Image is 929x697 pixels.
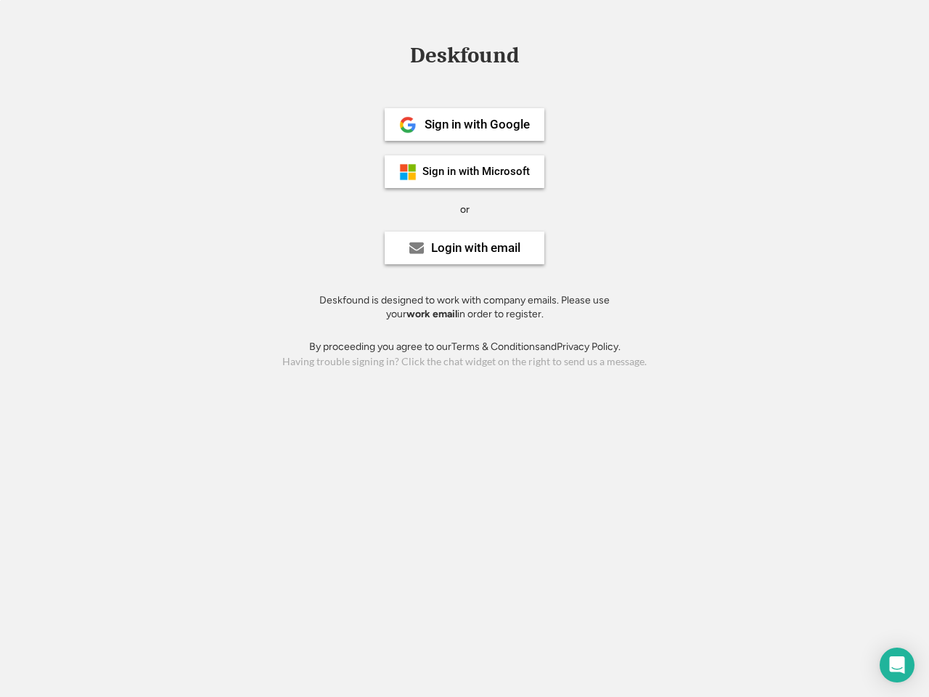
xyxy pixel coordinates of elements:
div: Deskfound is designed to work with company emails. Please use your in order to register. [301,293,628,322]
div: Sign in with Microsoft [422,166,530,177]
div: Login with email [431,242,520,254]
div: Open Intercom Messenger [880,648,914,682]
img: 1024px-Google__G__Logo.svg.png [399,116,417,134]
a: Privacy Policy. [557,341,621,353]
div: Sign in with Google [425,118,530,131]
div: or [460,203,470,217]
img: ms-symbollockup_mssymbol_19.png [399,163,417,181]
div: By proceeding you agree to our and [309,340,621,354]
a: Terms & Conditions [451,341,540,353]
strong: work email [406,308,457,320]
div: Deskfound [403,44,526,67]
